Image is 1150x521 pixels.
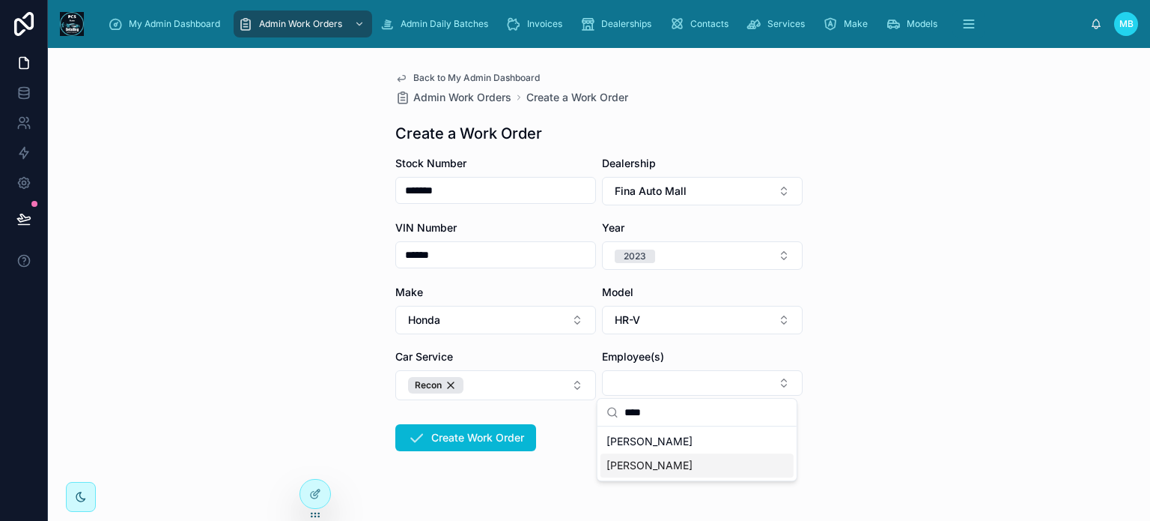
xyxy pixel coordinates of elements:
[401,18,488,30] span: Admin Daily Batches
[844,18,868,30] span: Make
[624,250,646,263] div: 2023
[665,10,739,37] a: Contacts
[395,123,542,144] h1: Create a Work Order
[96,7,1090,40] div: scrollable content
[502,10,573,37] a: Invoices
[415,379,442,391] span: Recon
[395,350,453,363] span: Car Service
[395,306,596,334] button: Select Button
[597,427,797,481] div: Suggestions
[602,157,656,169] span: Dealership
[395,157,466,169] span: Stock Number
[606,458,693,473] span: [PERSON_NAME]
[602,370,803,396] button: Select Button
[103,10,231,37] a: My Admin Dashboard
[408,377,463,394] button: Unselect 23
[602,177,803,205] button: Select Button
[818,10,878,37] a: Make
[601,18,651,30] span: Dealerships
[602,241,803,270] button: Select Button
[881,10,948,37] a: Models
[375,10,499,37] a: Admin Daily Batches
[690,18,728,30] span: Contacts
[606,434,693,449] span: [PERSON_NAME]
[602,221,624,234] span: Year
[526,90,628,105] a: Create a Work Order
[408,313,440,328] span: Honda
[395,286,423,298] span: Make
[576,10,662,37] a: Dealerships
[395,72,540,84] a: Back to My Admin Dashboard
[395,370,596,400] button: Select Button
[767,18,805,30] span: Services
[60,12,84,36] img: App logo
[413,72,540,84] span: Back to My Admin Dashboard
[615,313,640,328] span: HR-V
[395,424,536,451] button: Create Work Order
[395,221,457,234] span: VIN Number
[907,18,937,30] span: Models
[1119,18,1134,30] span: MB
[742,10,815,37] a: Services
[615,184,687,199] span: Fina Auto Mall
[527,18,562,30] span: Invoices
[602,306,803,334] button: Select Button
[413,90,511,105] span: Admin Work Orders
[259,18,342,30] span: Admin Work Orders
[602,350,664,363] span: Employee(s)
[602,286,633,298] span: Model
[395,90,511,105] a: Admin Work Orders
[234,10,372,37] a: Admin Work Orders
[129,18,220,30] span: My Admin Dashboard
